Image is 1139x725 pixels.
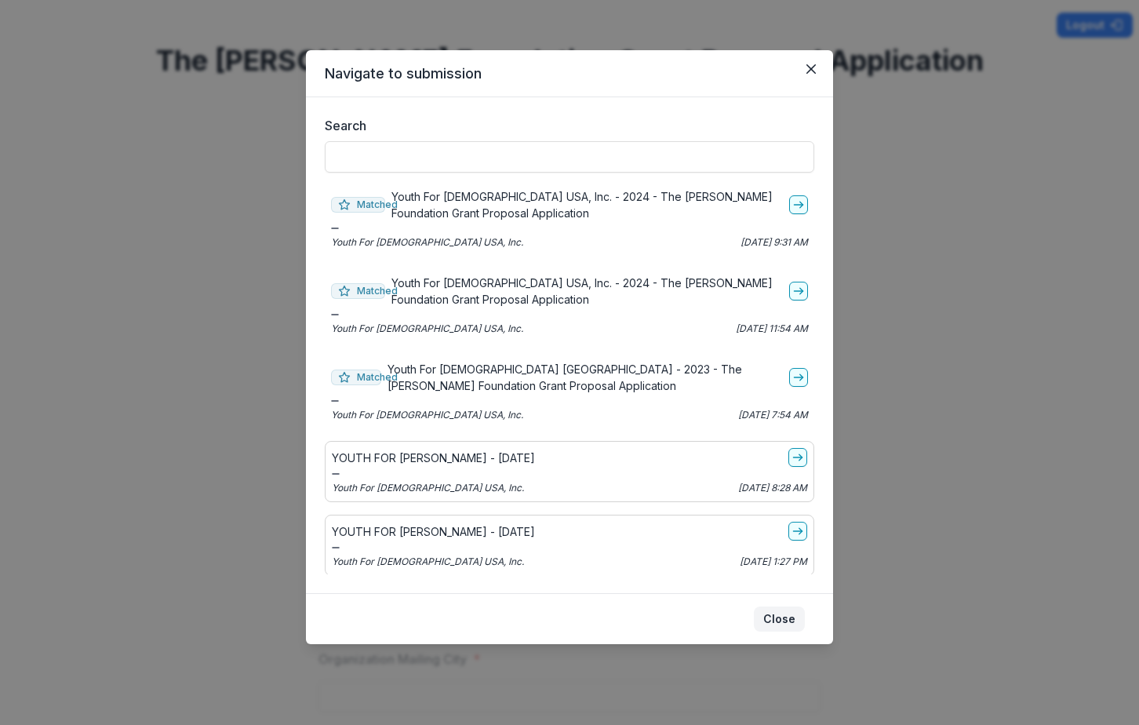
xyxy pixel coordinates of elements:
[332,481,524,495] p: Youth For [DEMOGRAPHIC_DATA] USA, Inc.
[740,555,807,569] p: [DATE] 1:27 PM
[391,188,783,221] p: Youth For [DEMOGRAPHIC_DATA] USA, Inc. - 2024 - The [PERSON_NAME] Foundation Grant Proposal Appli...
[738,481,807,495] p: [DATE] 8:28 AM
[788,448,807,467] a: go-to
[331,322,523,336] p: Youth For [DEMOGRAPHIC_DATA] USA, Inc.
[789,282,808,301] a: go-to
[754,607,805,632] button: Close
[789,368,808,387] a: go-to
[331,370,381,385] span: Matched
[331,283,385,299] span: Matched
[391,275,783,308] p: Youth For [DEMOGRAPHIC_DATA] USA, Inc. - 2024 - The [PERSON_NAME] Foundation Grant Proposal Appli...
[331,235,523,250] p: Youth For [DEMOGRAPHIC_DATA] USA, Inc.
[332,450,535,466] p: YOUTH FOR [PERSON_NAME] - [DATE]
[788,522,807,541] a: go-to
[331,197,385,213] span: Matched
[789,195,808,214] a: go-to
[741,235,808,250] p: [DATE] 9:31 AM
[799,56,824,82] button: Close
[306,50,833,97] header: Navigate to submission
[331,408,523,422] p: Youth For [DEMOGRAPHIC_DATA] USA, Inc.
[332,523,535,540] p: YOUTH FOR [PERSON_NAME] - [DATE]
[736,322,808,336] p: [DATE] 11:54 AM
[388,361,783,394] p: Youth For [DEMOGRAPHIC_DATA] [GEOGRAPHIC_DATA] - 2023 - The [PERSON_NAME] Foundation Grant Propos...
[738,408,808,422] p: [DATE] 7:54 AM
[332,555,524,569] p: Youth For [DEMOGRAPHIC_DATA] USA, Inc.
[325,116,805,135] label: Search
